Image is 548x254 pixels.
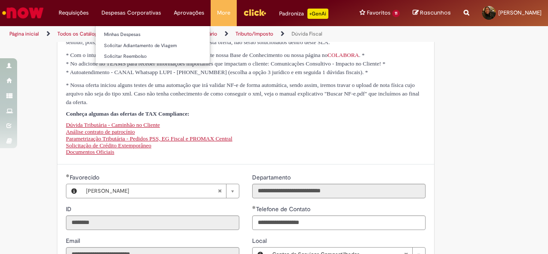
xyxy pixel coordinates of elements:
div: Padroniza [279,9,328,19]
span: Local [252,237,268,245]
ul: Trilhas de página [6,26,359,42]
a: Solicitar Adiantamento de Viagem [95,41,210,51]
a: Rascunhos [413,9,451,17]
a: Página inicial [9,30,39,37]
input: ID [66,215,239,230]
span: Despesas Corporativas [101,9,161,17]
a: Tributo/Imposto [235,30,273,37]
label: Somente leitura - Email [66,236,82,245]
p: +GenAi [307,9,328,19]
a: COLABORA [328,52,359,58]
span: More [217,9,230,17]
label: Somente leitura - Departamento [252,173,292,182]
a: [PERSON_NAME]Limpar campo Favorecido [82,184,239,198]
span: * Nossa oferta iniciou alguns testes de uma automação que irá validar NF-e de forma automática, s... [66,82,420,105]
span: Requisições [59,9,89,17]
label: Somente leitura - ID [66,205,73,213]
span: Aprovações [174,9,204,17]
abbr: Limpar campo Favorecido [213,184,226,198]
ul: Despesas Corporativas [95,26,210,64]
span: * Autoatendimento - CANAL Whatsapp LUPI - [PHONE_NUMBER] (escolha a opção 3 jurídico e em seguida... [66,69,368,75]
input: Telefone de Contato [252,215,426,230]
span: [PERSON_NAME] [498,9,542,16]
span: Rascunhos [420,9,451,17]
span: Somente leitura - Email [66,237,82,245]
a: Todos os Catálogos [57,30,103,37]
span: Conheça algumas das ofertas de TAX Compliance: [66,111,189,117]
a: Minhas Despesas [95,30,210,39]
button: Favorecido, Visualizar este registro Maria Madalena dos Santos [66,184,82,198]
span: [PERSON_NAME] [86,184,217,198]
input: Departamento [252,184,426,198]
a: Documentos Oficiais [66,149,114,155]
span: Obrigatório Preenchido [252,206,256,209]
span: Favoritos [367,9,390,17]
span: Telefone de Contato [256,205,312,213]
span: 11 [392,10,400,17]
span: Este chamado a sanar dúvidas referente aos campos de preços e outras despesas da NF-e, cadastro d... [66,22,408,45]
span: * No adicione no TEAMS para receber informações importantes que impactam o cliente: Comunicações ... [66,60,385,67]
span: Somente leitura - Departamento [252,173,292,181]
a: Solicitar Reembolso [95,52,210,61]
img: click_logo_yellow_360x200.png [243,6,266,19]
a: Solicitação de Crédito Extemporâneo [66,142,152,149]
span: * Com o intuito de agilizar e ampliar seu conhecimento, consulte nossa Base de Conhecimento ou no... [66,52,365,58]
span: Necessários - Favorecido [70,173,101,181]
a: Parametrização Tributária - Pedidos PSS, EG Fiscal e PROMAX Central [66,135,232,142]
span: Obrigatório Preenchido [66,174,70,177]
img: ServiceNow [1,4,45,21]
a: Dúvida Fiscal [292,30,322,37]
a: Dúvida Tributária - Caminhão no Cliente [66,122,160,128]
a: Análise contrato de patrocínio [66,128,135,135]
